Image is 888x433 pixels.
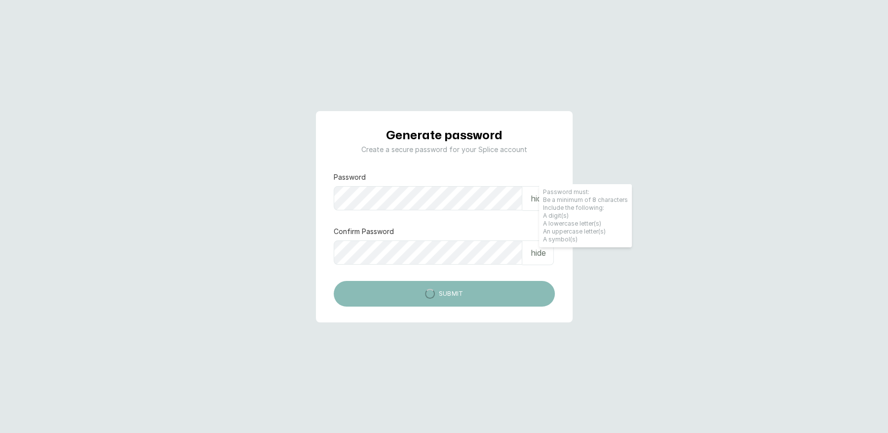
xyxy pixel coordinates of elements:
[334,281,555,307] button: Submit
[530,247,545,259] p: hide
[334,227,394,236] label: Confirm Password
[543,236,628,243] li: A symbol(s)
[334,172,366,182] label: Password
[530,193,545,204] p: hide
[539,184,632,247] span: Password must: Be a minimum of 8 characters Include the following:
[386,127,502,145] h1: Generate password
[543,212,628,220] li: A digit(s)
[346,145,543,155] p: Create a secure password for your Splice account
[543,228,628,236] li: An uppercase letter(s)
[543,220,628,228] li: A lowercase letter(s)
